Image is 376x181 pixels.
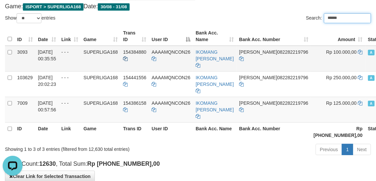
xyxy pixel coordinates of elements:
td: 154441556 [120,71,149,97]
td: 154386158 [120,97,149,122]
td: 3093 [15,46,35,72]
td: - - - [59,97,81,122]
a: IKOMANG [PERSON_NAME] [196,49,234,61]
td: SUPERLIGA168 [81,71,121,97]
th: Link [59,122,81,141]
th: Game [81,122,121,141]
td: 082282219796 [236,97,311,122]
td: AAAAMQNCON26 [149,71,193,97]
th: Link: activate to sort column ascending [59,27,81,46]
td: 103629 [15,71,35,97]
a: IKOMANG [PERSON_NAME] [196,75,234,87]
span: Rp 250.000,00 [326,75,357,80]
td: [DATE] 20:02:23 [35,71,59,97]
th: Bank Acc. Name [193,122,236,141]
select: Showentries [17,13,41,23]
td: [DATE] 00:57:56 [35,97,59,122]
span: [PERSON_NAME] [239,49,277,55]
h4: Game: Date: [5,3,371,10]
a: 1 [342,144,353,155]
th: Game: activate to sort column ascending [81,27,121,46]
strong: Rp [PHONE_NUMBER],00 [87,160,160,167]
label: Search: [306,13,371,23]
th: Bank Acc. Name: activate to sort column ascending [193,27,236,46]
td: 082282219796 [236,46,311,72]
span: Approved [368,101,375,106]
span: [PERSON_NAME] [239,100,277,106]
td: 154384880 [120,46,149,72]
th: Amount: activate to sort column ascending [311,27,365,46]
th: Bank Acc. Number: activate to sort column ascending [236,27,311,46]
span: 30/08 - 31/08 [98,3,130,11]
a: IKOMANG [PERSON_NAME] [196,100,234,112]
a: Previous [316,144,342,155]
td: 082282219796 [236,71,311,97]
th: Bank Acc. Number [236,122,311,141]
input: Search: [324,13,371,23]
h4: Trans Count: , Total Sum: [5,161,371,167]
a: Next [353,144,371,155]
th: ID [15,122,35,141]
label: Show entries [5,13,55,23]
td: SUPERLIGA168 [81,97,121,122]
span: Rp 100.000,00 [326,49,357,55]
th: Trans ID [120,122,149,141]
strong: Rp [PHONE_NUMBER],00 [314,126,363,138]
span: ISPORT > SUPERLIGA168 [23,3,84,11]
th: ID: activate to sort column ascending [15,27,35,46]
th: User ID [149,122,193,141]
td: - - - [59,46,81,72]
span: Rp 125.000,00 [326,100,357,106]
td: AAAAMQNCON26 [149,46,193,72]
td: - - - [59,71,81,97]
td: 7009 [15,97,35,122]
th: Date: activate to sort column ascending [35,27,59,46]
span: Approved [368,75,375,81]
div: Showing 1 to 3 of 3 entries (filtered from 12,630 total entries) [5,143,152,152]
td: [DATE] 00:35:55 [35,46,59,72]
strong: 12630 [39,160,56,167]
td: AAAAMQNCON26 [149,97,193,122]
td: SUPERLIGA168 [81,46,121,72]
th: Trans ID: activate to sort column ascending [120,27,149,46]
th: User ID: activate to sort column descending [149,27,193,46]
th: Date [35,122,59,141]
button: Open LiveChat chat widget [3,3,23,23]
span: [PERSON_NAME] [239,75,277,80]
span: Approved [368,50,375,55]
